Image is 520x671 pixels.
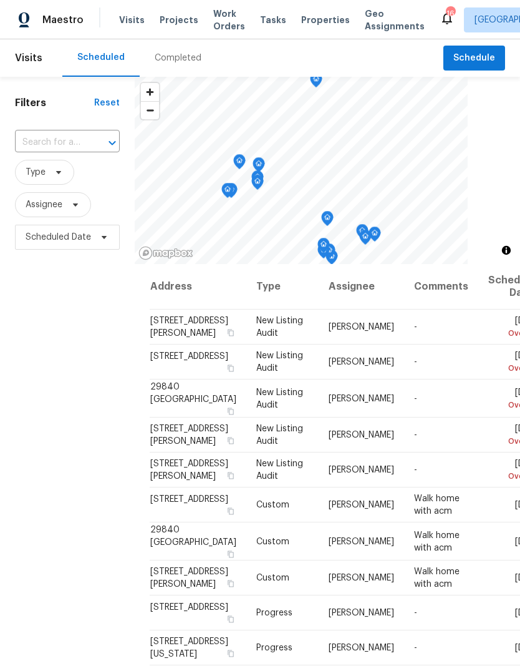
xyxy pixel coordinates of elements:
[42,14,84,26] span: Maestro
[15,44,42,72] span: Visits
[329,431,394,439] span: [PERSON_NAME]
[225,548,236,559] button: Copy Address
[414,494,460,516] span: Walk home with acm
[499,243,514,258] button: Toggle attribution
[150,316,228,338] span: [STREET_ADDRESS][PERSON_NAME]
[213,7,245,32] span: Work Orders
[256,574,289,582] span: Custom
[246,264,319,310] th: Type
[414,644,417,652] span: -
[150,264,246,310] th: Address
[503,243,510,257] span: Toggle attribution
[150,424,228,446] span: [STREET_ADDRESS][PERSON_NAME]
[155,52,201,64] div: Completed
[443,46,505,71] button: Schedule
[150,495,228,504] span: [STREET_ADDRESS]
[150,382,236,403] span: 29840 [GEOGRAPHIC_DATA]
[414,567,460,589] span: Walk home with acm
[225,614,236,625] button: Copy Address
[225,435,236,446] button: Copy Address
[260,16,286,24] span: Tasks
[329,644,394,652] span: [PERSON_NAME]
[256,388,303,409] span: New Listing Audit
[141,102,159,119] span: Zoom out
[414,394,417,403] span: -
[359,230,372,249] div: Map marker
[225,470,236,481] button: Copy Address
[251,170,264,190] div: Map marker
[150,603,228,612] span: [STREET_ADDRESS]
[321,211,334,230] div: Map marker
[135,77,468,264] canvas: Map
[256,424,303,446] span: New Listing Audit
[317,238,330,257] div: Map marker
[26,198,62,211] span: Assignee
[310,72,322,92] div: Map marker
[256,351,303,373] span: New Listing Audit
[414,609,417,617] span: -
[414,323,417,331] span: -
[150,637,228,659] span: [STREET_ADDRESS][US_STATE]
[26,231,91,243] span: Scheduled Date
[141,101,159,119] button: Zoom out
[446,7,455,20] div: 16
[329,501,394,509] span: [PERSON_NAME]
[329,394,394,403] span: [PERSON_NAME]
[77,51,125,64] div: Scheduled
[329,323,394,331] span: [PERSON_NAME]
[150,525,236,546] span: 29840 [GEOGRAPHIC_DATA]
[414,531,460,552] span: Walk home with acm
[256,501,289,509] span: Custom
[225,327,236,338] button: Copy Address
[225,405,236,416] button: Copy Address
[225,578,236,589] button: Copy Address
[404,264,478,310] th: Comments
[141,83,159,101] button: Zoom in
[15,97,94,109] h1: Filters
[15,133,85,152] input: Search for an address...
[365,7,425,32] span: Geo Assignments
[138,246,193,260] a: Mapbox homepage
[414,358,417,366] span: -
[256,459,303,481] span: New Listing Audit
[225,506,236,517] button: Copy Address
[160,14,198,26] span: Projects
[256,316,303,338] span: New Listing Audit
[150,352,228,361] span: [STREET_ADDRESS]
[225,363,236,374] button: Copy Address
[329,466,394,474] span: [PERSON_NAME]
[414,466,417,474] span: -
[253,157,265,177] div: Map marker
[301,14,350,26] span: Properties
[319,264,404,310] th: Assignee
[329,358,394,366] span: [PERSON_NAME]
[225,648,236,659] button: Copy Address
[368,227,381,246] div: Map marker
[233,154,246,174] div: Map marker
[251,175,264,194] div: Map marker
[104,134,121,152] button: Open
[356,224,368,243] div: Map marker
[119,14,145,26] span: Visits
[150,567,228,589] span: [STREET_ADDRESS][PERSON_NAME]
[150,459,228,481] span: [STREET_ADDRESS][PERSON_NAME]
[453,51,495,66] span: Schedule
[26,166,46,179] span: Type
[256,537,289,546] span: Custom
[329,609,394,617] span: [PERSON_NAME]
[329,574,394,582] span: [PERSON_NAME]
[221,183,234,202] div: Map marker
[256,609,292,617] span: Progress
[414,431,417,439] span: -
[94,97,120,109] div: Reset
[329,537,394,546] span: [PERSON_NAME]
[256,644,292,652] span: Progress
